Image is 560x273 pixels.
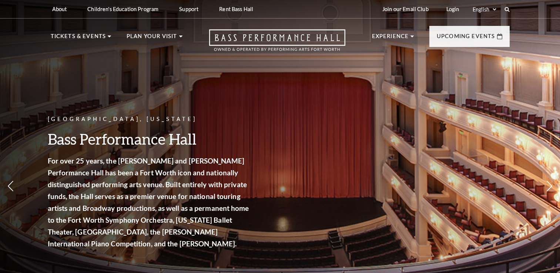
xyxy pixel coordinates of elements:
select: Select: [471,6,497,13]
p: Tickets & Events [51,32,106,45]
strong: For over 25 years, the [PERSON_NAME] and [PERSON_NAME] Performance Hall has been a Fort Worth ico... [48,156,249,248]
h3: Bass Performance Hall [48,129,251,148]
p: Experience [372,32,409,45]
p: Support [179,6,198,12]
p: Children's Education Program [87,6,158,12]
p: Plan Your Visit [127,32,177,45]
p: Rent Bass Hall [219,6,253,12]
p: About [52,6,67,12]
p: Upcoming Events [437,32,495,45]
p: [GEOGRAPHIC_DATA], [US_STATE] [48,115,251,124]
